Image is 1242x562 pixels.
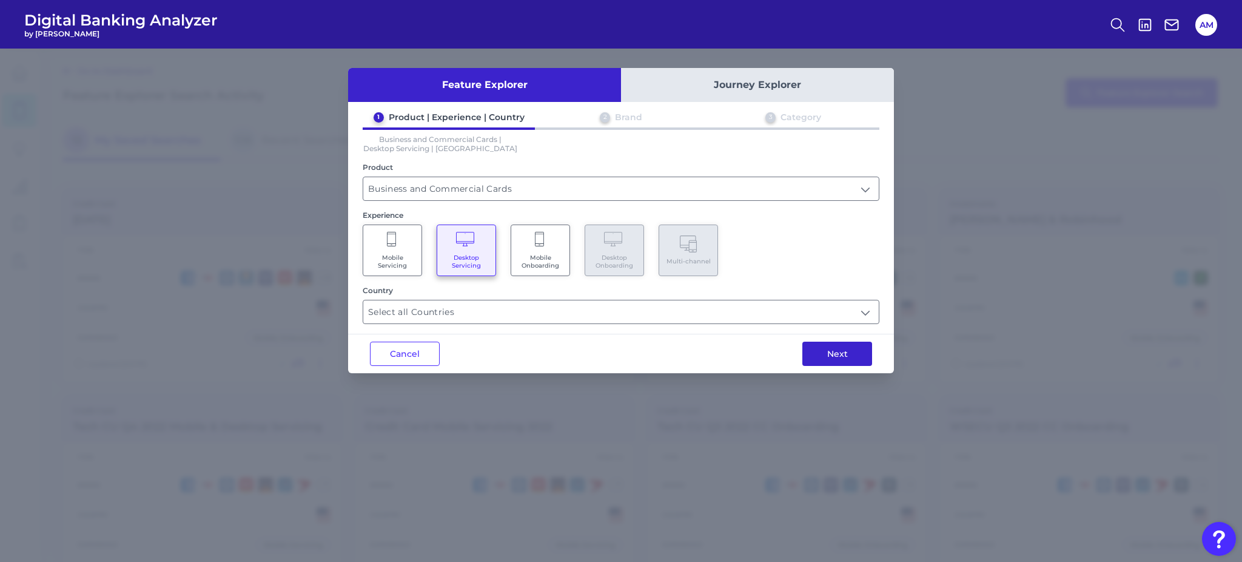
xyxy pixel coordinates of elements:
[374,112,384,123] div: 1
[370,342,440,366] button: Cancel
[348,68,621,102] button: Feature Explorer
[780,112,821,123] div: Category
[666,257,711,265] span: Multi-channel
[24,29,218,38] span: by [PERSON_NAME]
[511,225,570,276] button: Mobile Onboarding
[369,254,415,269] span: Mobile Servicing
[591,254,637,269] span: Desktop Onboarding
[363,135,518,153] p: Business and Commercial Cards | Desktop Servicing | [GEOGRAPHIC_DATA]
[363,225,422,276] button: Mobile Servicing
[600,112,610,123] div: 2
[659,225,718,276] button: Multi-channel
[585,225,644,276] button: Desktop Onboarding
[765,112,776,123] div: 3
[363,211,879,220] div: Experience
[517,254,563,269] span: Mobile Onboarding
[615,112,642,123] div: Brand
[443,254,489,269] span: Desktop Servicing
[802,342,872,366] button: Next
[24,11,218,29] span: Digital Banking Analyzer
[1195,14,1217,36] button: AM
[621,68,894,102] button: Journey Explorer
[389,112,525,123] div: Product | Experience | Country
[437,225,496,276] button: Desktop Servicing
[1202,522,1236,556] button: Open Resource Center
[363,286,879,295] div: Country
[363,163,879,172] div: Product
